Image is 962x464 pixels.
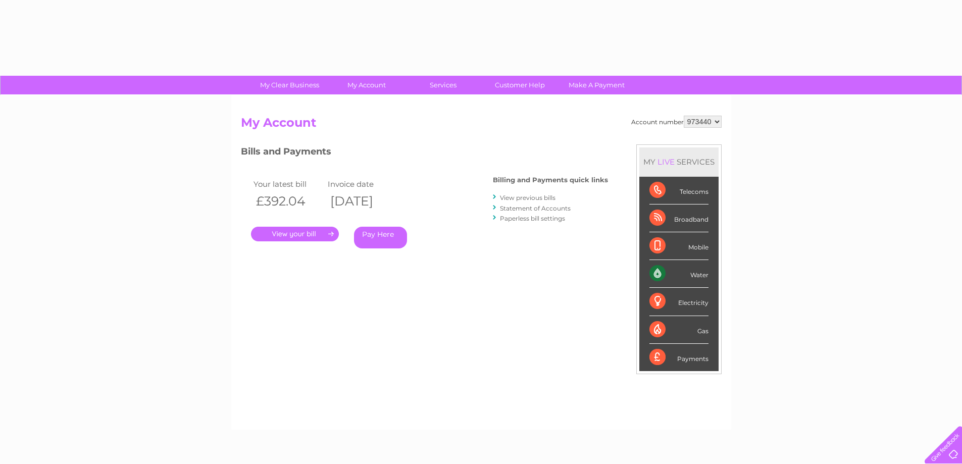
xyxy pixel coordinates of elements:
h4: Billing and Payments quick links [493,176,608,184]
div: Gas [649,316,708,344]
div: Electricity [649,288,708,316]
a: Paperless bill settings [500,215,565,222]
div: Water [649,260,708,288]
div: Telecoms [649,177,708,204]
td: Your latest bill [251,177,326,191]
td: Invoice date [325,177,400,191]
a: Services [401,76,485,94]
a: . [251,227,339,241]
div: LIVE [655,157,677,167]
h3: Bills and Payments [241,144,608,162]
div: Broadband [649,204,708,232]
div: Account number [631,116,722,128]
th: £392.04 [251,191,326,212]
a: My Account [325,76,408,94]
a: Statement of Accounts [500,204,571,212]
div: Mobile [649,232,708,260]
div: Payments [649,344,708,371]
div: MY SERVICES [639,147,719,176]
a: Customer Help [478,76,562,94]
a: Pay Here [354,227,407,248]
a: Make A Payment [555,76,638,94]
a: My Clear Business [248,76,331,94]
th: [DATE] [325,191,400,212]
h2: My Account [241,116,722,135]
a: View previous bills [500,194,555,201]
